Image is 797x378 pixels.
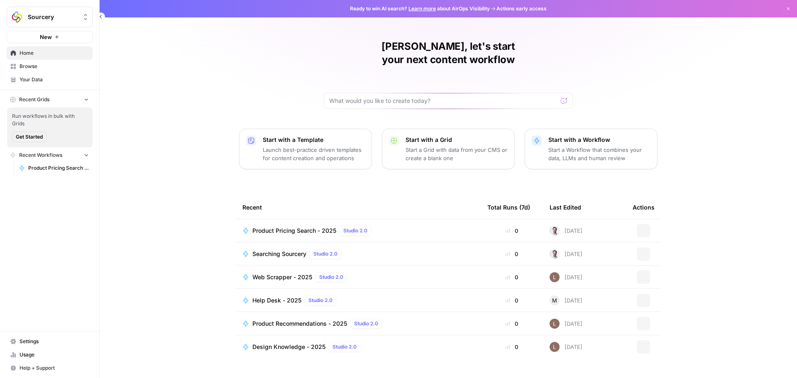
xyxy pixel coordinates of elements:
[406,146,508,162] p: Start a Grid with data from your CMS or create a blank one
[20,63,89,70] span: Browse
[7,149,93,161] button: Recent Workflows
[487,250,536,258] div: 0
[16,133,43,141] span: Get Started
[242,196,474,219] div: Recent
[633,196,655,219] div: Actions
[12,132,46,142] button: Get Started
[332,343,357,351] span: Studio 2.0
[550,319,582,329] div: [DATE]
[550,226,560,236] img: tsy0nqsrwk6cqwc9o50owut2ti0l
[550,342,560,352] img: muu6utue8gv7desilo8ikjhuo4fq
[20,338,89,345] span: Settings
[350,5,490,12] span: Ready to win AI search? about AirOps Visibility
[7,31,93,43] button: New
[20,76,89,83] span: Your Data
[550,272,560,282] img: muu6utue8gv7desilo8ikjhuo4fq
[550,342,582,352] div: [DATE]
[354,320,378,327] span: Studio 2.0
[550,249,560,259] img: tsy0nqsrwk6cqwc9o50owut2ti0l
[28,13,78,21] span: Sourcery
[10,10,24,24] img: Sourcery Logo
[343,227,367,234] span: Studio 2.0
[496,5,547,12] span: Actions early access
[487,227,536,235] div: 0
[406,136,508,144] p: Start with a Grid
[19,96,49,103] span: Recent Grids
[408,5,436,12] a: Learn more
[7,348,93,361] a: Usage
[242,319,474,329] a: Product Recommendations - 2025Studio 2.0
[548,136,650,144] p: Start with a Workflow
[324,40,573,66] h1: [PERSON_NAME], let's start your next content workflow
[7,7,93,27] button: Workspace: Sourcery
[20,49,89,57] span: Home
[550,319,560,329] img: muu6utue8gv7desilo8ikjhuo4fq
[7,46,93,60] a: Home
[242,249,474,259] a: Searching SourceryStudio 2.0
[252,250,306,258] span: Searching Sourcery
[252,319,347,328] span: Product Recommendations - 2025
[252,273,312,281] span: Web Scrapper - 2025
[15,161,93,175] a: Product Pricing Search - 2025
[487,343,536,351] div: 0
[19,151,62,159] span: Recent Workflows
[20,351,89,358] span: Usage
[319,273,343,281] span: Studio 2.0
[313,250,337,258] span: Studio 2.0
[487,296,536,305] div: 0
[7,93,93,106] button: Recent Grids
[242,272,474,282] a: Web Scrapper - 2025Studio 2.0
[252,343,325,351] span: Design Knowledge - 2025
[550,196,581,219] div: Last Edited
[40,33,52,41] span: New
[552,296,557,305] span: M
[252,296,301,305] span: Help Desk - 2025
[525,129,658,169] button: Start with a WorkflowStart a Workflow that combines your data, LLMs and human review
[308,297,332,304] span: Studio 2.0
[487,273,536,281] div: 0
[7,73,93,86] a: Your Data
[550,226,582,236] div: [DATE]
[382,129,515,169] button: Start with a GridStart a Grid with data from your CMS or create a blank one
[7,335,93,348] a: Settings
[263,136,365,144] p: Start with a Template
[329,97,557,105] input: What would you like to create today?
[487,196,530,219] div: Total Runs (7d)
[242,295,474,305] a: Help Desk - 2025Studio 2.0
[7,361,93,375] button: Help + Support
[12,112,88,127] span: Run workflows in bulk with Grids
[487,319,536,328] div: 0
[550,249,582,259] div: [DATE]
[548,146,650,162] p: Start a Workflow that combines your data, LLMs and human review
[263,146,365,162] p: Launch best-practice driven templates for content creation and operations
[550,295,582,305] div: [DATE]
[252,227,336,235] span: Product Pricing Search - 2025
[28,164,89,172] span: Product Pricing Search - 2025
[7,60,93,73] a: Browse
[242,226,474,236] a: Product Pricing Search - 2025Studio 2.0
[550,272,582,282] div: [DATE]
[239,129,372,169] button: Start with a TemplateLaunch best-practice driven templates for content creation and operations
[242,342,474,352] a: Design Knowledge - 2025Studio 2.0
[20,364,89,372] span: Help + Support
